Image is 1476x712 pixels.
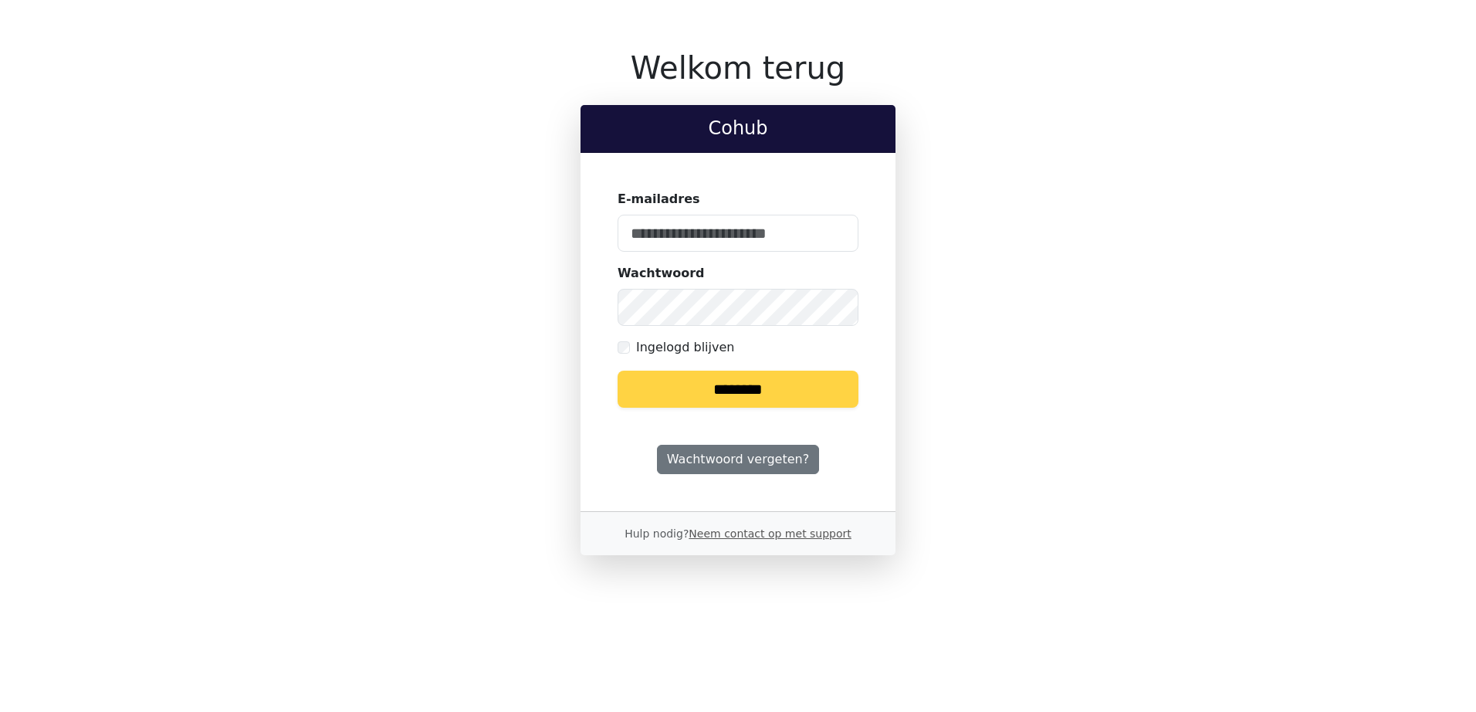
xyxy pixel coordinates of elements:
label: Wachtwoord [618,264,705,283]
label: E-mailadres [618,190,700,209]
h2: Cohub [593,117,883,140]
h1: Welkom terug [581,49,895,86]
label: Ingelogd blijven [636,338,734,357]
a: Neem contact op met support [689,527,851,540]
a: Wachtwoord vergeten? [657,445,819,474]
small: Hulp nodig? [625,527,851,540]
